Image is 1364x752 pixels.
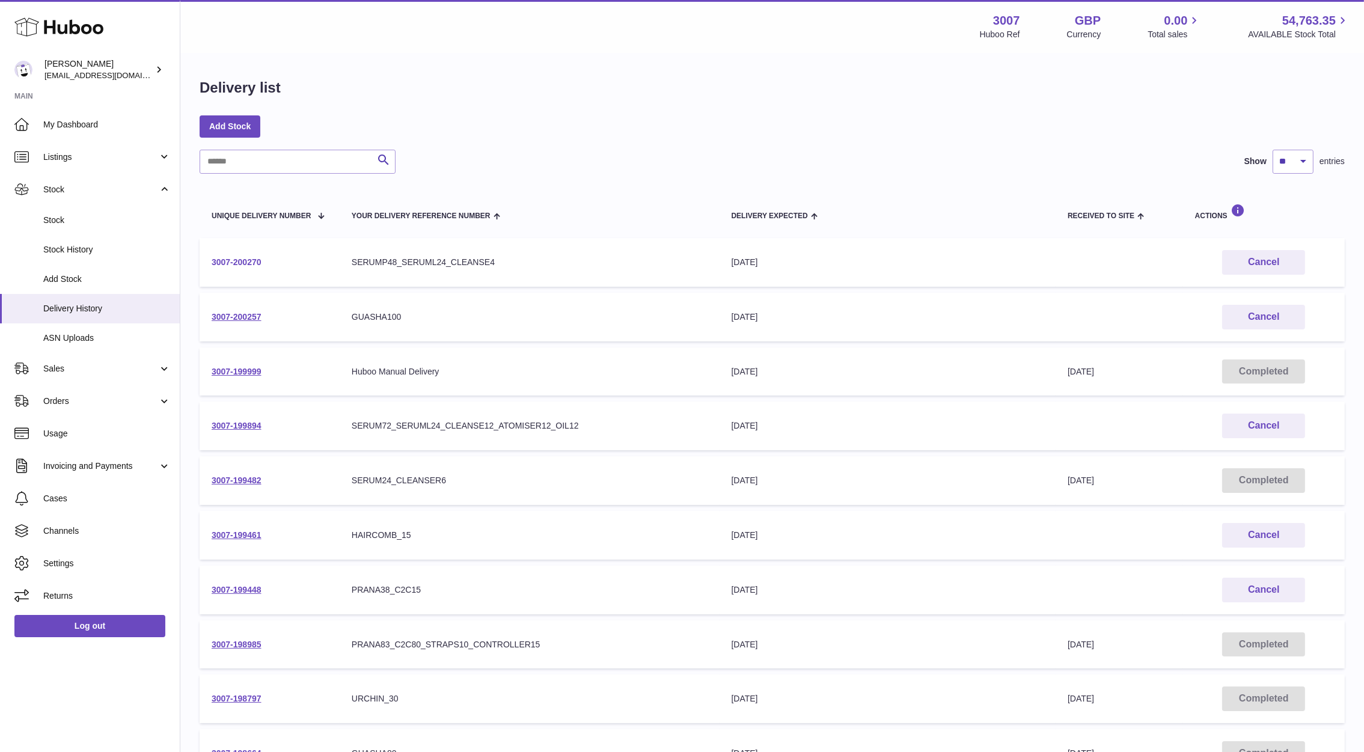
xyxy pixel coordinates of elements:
[212,212,311,220] span: Unique Delivery Number
[1248,13,1350,40] a: 54,763.35 AVAILABLE Stock Total
[14,61,32,79] img: bevmay@maysama.com
[1148,29,1201,40] span: Total sales
[43,151,158,163] span: Listings
[1148,13,1201,40] a: 0.00 Total sales
[732,639,1044,650] div: [DATE]
[43,184,158,195] span: Stock
[1068,367,1094,376] span: [DATE]
[1222,250,1305,275] button: Cancel
[212,585,261,595] a: 3007-199448
[43,558,171,569] span: Settings
[43,274,171,285] span: Add Stock
[732,212,808,220] span: Delivery Expected
[43,428,171,439] span: Usage
[43,525,171,537] span: Channels
[212,257,261,267] a: 3007-200270
[352,475,708,486] div: SERUM24_CLEANSER6
[732,311,1044,323] div: [DATE]
[1068,212,1134,220] span: Received to Site
[732,257,1044,268] div: [DATE]
[43,590,171,602] span: Returns
[44,58,153,81] div: [PERSON_NAME]
[1068,475,1094,485] span: [DATE]
[352,584,708,596] div: PRANA38_C2C15
[43,332,171,344] span: ASN Uploads
[352,420,708,432] div: SERUM72_SERUML24_CLEANSE12_ATOMISER12_OIL12
[212,530,261,540] a: 3007-199461
[44,70,177,80] span: [EMAIL_ADDRESS][DOMAIN_NAME]
[212,312,261,322] a: 3007-200257
[993,13,1020,29] strong: 3007
[212,640,261,649] a: 3007-198985
[200,78,281,97] h1: Delivery list
[732,475,1044,486] div: [DATE]
[1068,640,1094,649] span: [DATE]
[200,115,260,137] a: Add Stock
[1282,13,1336,29] span: 54,763.35
[732,530,1044,541] div: [DATE]
[732,366,1044,378] div: [DATE]
[43,460,158,472] span: Invoicing and Payments
[352,366,708,378] div: Huboo Manual Delivery
[1222,414,1305,438] button: Cancel
[43,303,171,314] span: Delivery History
[352,311,708,323] div: GUASHA100
[212,421,261,430] a: 3007-199894
[43,244,171,255] span: Stock History
[352,693,708,705] div: URCHIN_30
[1320,156,1345,167] span: entries
[732,693,1044,705] div: [DATE]
[1164,13,1188,29] span: 0.00
[1222,523,1305,548] button: Cancel
[43,215,171,226] span: Stock
[212,475,261,485] a: 3007-199482
[1075,13,1101,29] strong: GBP
[352,257,708,268] div: SERUMP48_SERUML24_CLEANSE4
[1222,578,1305,602] button: Cancel
[1067,29,1101,40] div: Currency
[212,694,261,703] a: 3007-198797
[43,493,171,504] span: Cases
[14,615,165,637] a: Log out
[43,396,158,407] span: Orders
[1244,156,1267,167] label: Show
[1195,204,1333,220] div: Actions
[1222,305,1305,329] button: Cancel
[43,363,158,374] span: Sales
[1068,694,1094,703] span: [DATE]
[352,212,491,220] span: Your Delivery Reference Number
[43,119,171,130] span: My Dashboard
[352,530,708,541] div: HAIRCOMB_15
[1248,29,1350,40] span: AVAILABLE Stock Total
[732,420,1044,432] div: [DATE]
[352,639,708,650] div: PRANA83_C2C80_STRAPS10_CONTROLLER15
[732,584,1044,596] div: [DATE]
[212,367,261,376] a: 3007-199999
[980,29,1020,40] div: Huboo Ref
